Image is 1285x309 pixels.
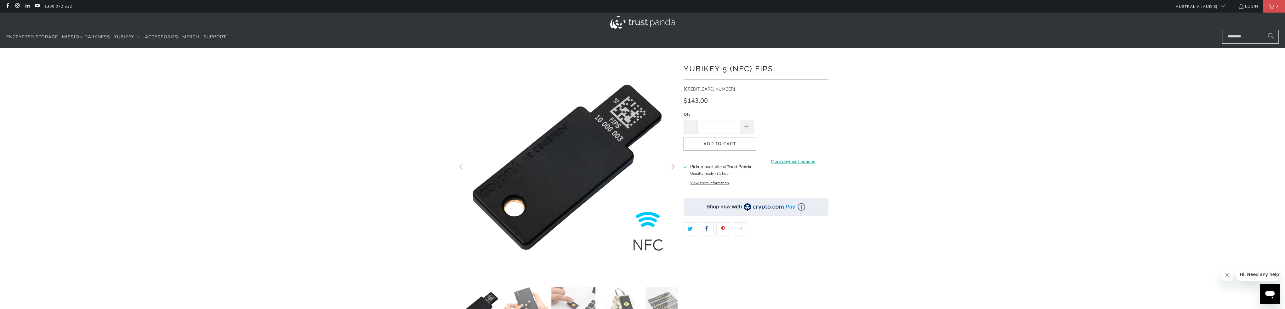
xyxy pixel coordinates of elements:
button: Previous [457,57,467,277]
button: View store information [690,180,729,185]
a: Share this on Twitter [684,222,697,235]
iframe: Reviews Widget [684,246,828,267]
a: Email this to a friend [733,222,746,235]
iframe: Message from company [1236,268,1280,281]
span: [CREDIT_CARD_NUMBER] [684,86,735,92]
a: YubiKey 5 NFC FIPS - Trust Panda [457,57,677,277]
span: Support [203,34,226,40]
h1: YubiKey 5 (NFC) FIPS [684,62,828,74]
a: More payment options [758,158,828,165]
button: Next [668,57,678,277]
a: Accessories [145,30,178,45]
span: Add to Cart [690,141,749,147]
span: Encrypted Storage [6,34,58,40]
span: Merch [182,34,199,40]
a: Mission Darkness [62,30,110,45]
h3: Pickup available at [690,163,751,170]
span: $143.00 [684,97,708,105]
img: Trust Panda Australia [610,16,675,29]
small: Usually ready in 1 hour [690,171,730,176]
a: Login [1238,3,1258,10]
iframe: Button to launch messaging window [1260,284,1280,304]
span: Mission Darkness [62,34,110,40]
a: Trust Panda Australia on LinkedIn [25,4,30,9]
a: 1300 072 632 [44,3,72,10]
button: Search [1263,30,1279,44]
a: Trust Panda Australia on Facebook [5,4,10,9]
summary: YubiKey [114,30,141,45]
span: Accessories [145,34,178,40]
a: Share this on Facebook [700,222,714,235]
a: Encrypted Storage [6,30,58,45]
a: Trust Panda Australia on YouTube [34,4,40,9]
a: Merch [182,30,199,45]
input: Search... [1222,30,1279,44]
a: Trust Panda Australia on Instagram [14,4,20,9]
label: Qty [684,111,754,118]
a: Share this on Pinterest [716,222,730,235]
a: Support [203,30,226,45]
nav: Translation missing: en.navigation.header.main_nav [6,30,226,45]
span: Hi. Need any help? [4,4,45,9]
span: YubiKey [114,34,134,40]
b: Trust Panda [726,164,751,170]
iframe: Close message [1221,269,1233,281]
button: Add to Cart [684,137,756,151]
div: Shop now with [707,203,742,210]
